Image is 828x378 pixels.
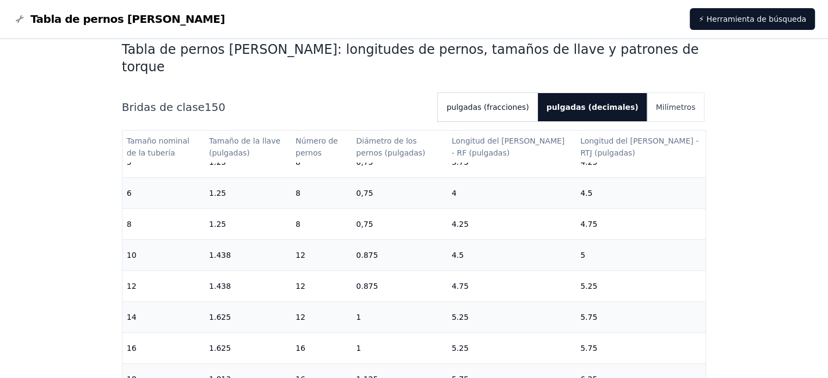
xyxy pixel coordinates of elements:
[127,282,137,290] font: 12
[356,137,425,157] font: Diámetro de los pernos (pulgadas)
[296,189,300,197] font: 8
[205,101,225,114] font: 150
[690,8,815,30] a: ⚡ Herramienta de búsqueda
[122,131,205,163] th: Tamaño nominal de la tubería
[356,220,373,228] font: 0,75
[580,189,592,197] font: 4.5
[127,313,137,321] font: 14
[127,220,132,228] font: 8
[209,313,231,321] font: 1.625
[580,220,597,228] font: 4.75
[576,131,706,163] th: Longitud del perno - RTJ (pulgadas)
[209,282,231,290] font: 1.438
[356,282,378,290] font: 0.875
[209,344,231,352] font: 1.625
[296,137,340,157] font: Número de pernos
[205,131,291,163] th: Tamaño de la llave (pulgadas)
[538,93,647,121] button: pulgadas (decimales)
[122,101,205,114] font: Bridas de clase
[452,313,469,321] font: 5.25
[452,251,464,259] font: 4.5
[122,42,699,75] font: Tabla de pernos [PERSON_NAME]: longitudes de pernos, tamaños de llave y patrones de torque
[447,131,576,163] th: Longitud del perno - RF (pulgadas)
[209,189,226,197] font: 1.25
[446,103,529,111] font: pulgadas (fracciones)
[356,189,373,197] font: 0,75
[296,220,300,228] font: 8
[580,251,585,259] font: 5
[580,344,597,352] font: 5.75
[356,344,361,352] font: 1
[209,220,226,228] font: 1.25
[127,251,137,259] font: 10
[452,189,457,197] font: 4
[352,131,447,163] th: Diámetro de los pernos (pulgadas)
[209,251,231,259] font: 1.438
[698,15,806,23] font: ⚡ Herramienta de búsqueda
[127,137,192,157] font: Tamaño nominal de la tubería
[30,13,225,26] font: Tabla de pernos [PERSON_NAME]
[656,103,696,111] font: Milímetros
[356,313,361,321] font: 1
[291,131,352,163] th: Número de pernos
[296,313,305,321] font: 12
[438,93,537,121] button: pulgadas (fracciones)
[452,282,469,290] font: 4.75
[296,282,305,290] font: 12
[296,251,305,259] font: 12
[647,93,704,121] button: Milímetros
[209,137,283,157] font: Tamaño de la llave (pulgadas)
[13,11,225,27] a: Gráfico de logotipos de pernos de bridaTabla de pernos [PERSON_NAME]
[580,137,701,157] font: Longitud del [PERSON_NAME] - RTJ (pulgadas)
[580,313,597,321] font: 5.75
[296,344,305,352] font: 16
[547,103,639,111] font: pulgadas (decimales)
[452,137,567,157] font: Longitud del [PERSON_NAME] - RF (pulgadas)
[127,189,132,197] font: 6
[452,220,469,228] font: 4.25
[13,13,26,26] img: Gráfico de logotipos de pernos de brida
[127,344,137,352] font: 16
[356,251,378,259] font: 0.875
[580,282,597,290] font: 5.25
[452,344,469,352] font: 5.25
